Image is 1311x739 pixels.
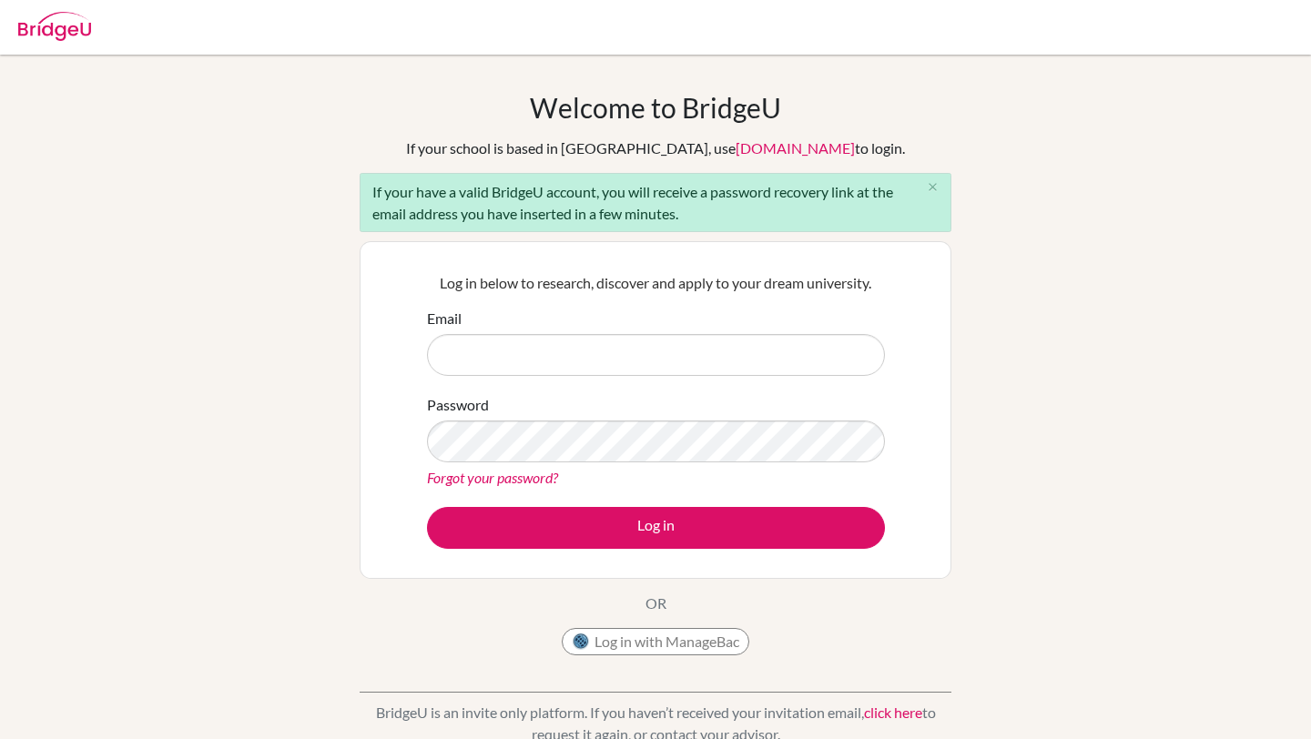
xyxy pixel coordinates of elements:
p: OR [645,592,666,614]
button: Log in with ManageBac [562,628,749,655]
button: Close [914,174,950,201]
a: [DOMAIN_NAME] [736,139,855,157]
a: Forgot your password? [427,469,558,486]
button: Log in [427,507,885,549]
p: Log in below to research, discover and apply to your dream university. [427,272,885,294]
label: Password [427,394,489,416]
img: Bridge-U [18,12,91,41]
i: close [926,180,940,194]
a: click here [864,704,922,721]
label: Email [427,308,462,329]
div: If your have a valid BridgeU account, you will receive a password recovery link at the email addr... [360,173,951,232]
h1: Welcome to BridgeU [530,91,781,124]
div: If your school is based in [GEOGRAPHIC_DATA], use to login. [406,137,905,159]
